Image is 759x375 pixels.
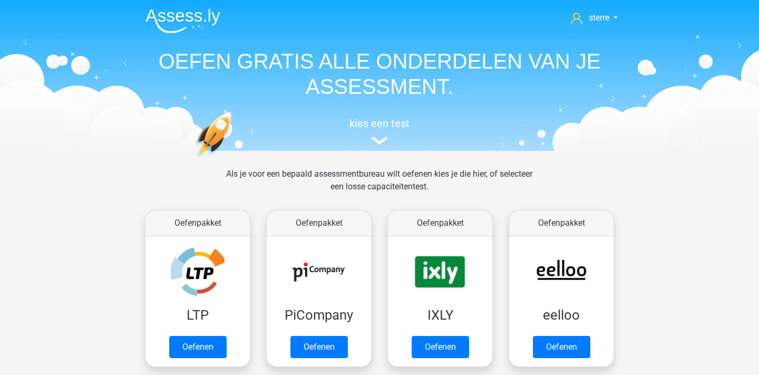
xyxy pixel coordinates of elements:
[145,8,220,33] img: Assessly
[372,137,387,145] img: assessment
[589,13,609,23] span: sterre
[169,336,227,358] a: Oefenen
[533,336,590,358] a: Oefenen
[137,117,622,145] a: kies een test
[195,112,273,207] img: oefenen
[567,12,622,24] a: sterre
[137,49,622,99] h1: OEFEN GRATIS ALLE ONDERDELEN VAN JE ASSESSMENT.
[412,336,469,358] a: Oefenen
[218,168,541,206] div: Als je voor een bepaald assessmentbureau wilt oefenen kies je die hier, of selecteer een losse ca...
[137,117,622,130] h5: kies een test
[290,336,348,358] a: Oefenen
